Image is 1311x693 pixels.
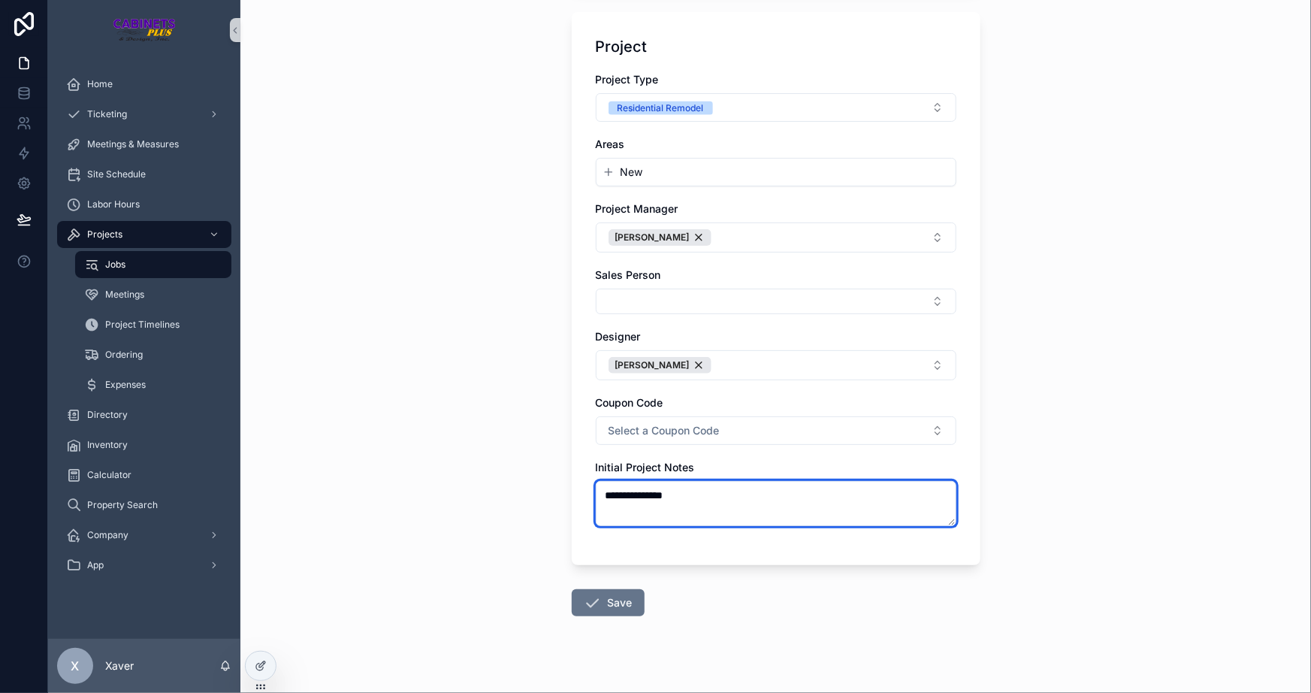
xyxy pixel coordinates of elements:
a: Expenses [75,371,231,398]
p: Xaver [105,658,134,673]
a: Meetings & Measures [57,131,231,158]
span: Property Search [87,499,158,511]
a: Projects [57,221,231,248]
span: Ticketing [87,108,127,120]
span: X [71,657,80,675]
button: Select Button [596,416,956,445]
a: App [57,552,231,579]
a: Property Search [57,492,231,519]
span: Project Timelines [105,319,180,331]
a: Jobs [75,251,231,278]
div: Residential Remodel [618,101,704,115]
span: Areas [596,138,625,150]
span: Meetings & Measures [87,138,179,150]
a: Ticketing [57,101,231,128]
span: Directory [87,409,128,421]
span: Jobs [105,259,125,271]
a: Project Timelines [75,311,231,338]
a: Site Schedule [57,161,231,188]
span: App [87,559,104,571]
span: Site Schedule [87,168,146,180]
span: Initial Project Notes [596,461,695,474]
span: Designer [596,330,641,343]
button: New [603,165,950,180]
span: [PERSON_NAME] [615,359,690,371]
span: Ordering [105,349,143,361]
span: Calculator [87,469,131,481]
span: Select a Coupon Code [609,423,720,438]
a: Meetings [75,281,231,308]
span: Company [87,529,128,541]
a: Inventory [57,431,231,458]
span: Inventory [87,439,128,451]
div: scrollable content [48,60,240,598]
button: Select Button [596,222,956,253]
span: Expenses [105,379,146,391]
a: Labor Hours [57,191,231,218]
span: [PERSON_NAME] [615,232,690,244]
span: Coupon Code [596,396,663,409]
a: Home [57,71,231,98]
button: Select Button [596,350,956,380]
a: Calculator [57,461,231,489]
a: Directory [57,401,231,428]
button: Select Button [596,93,956,122]
h1: Project [596,36,648,57]
span: Project Manager [596,202,678,215]
span: Projects [87,228,122,241]
button: Select Button [596,289,956,314]
span: Home [87,78,113,90]
span: Project Type [596,73,659,86]
a: Ordering [75,341,231,368]
span: Sales Person [596,268,661,281]
button: Unselect 7 [609,229,711,246]
span: Labor Hours [87,198,140,210]
button: Save [572,589,645,616]
span: New [621,165,643,180]
img: App logo [113,18,177,42]
a: Company [57,522,231,549]
button: Unselect 10 [609,357,711,374]
span: Meetings [105,289,144,301]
